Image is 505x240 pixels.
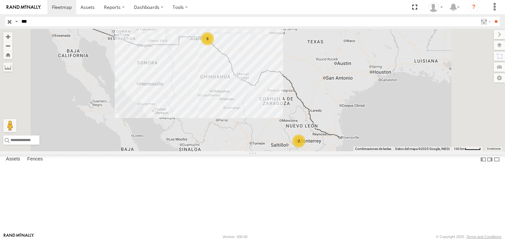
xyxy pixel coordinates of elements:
label: Dock Summary Table to the Right [487,155,493,164]
a: Condiciones (se abre en una nueva pestaña) [487,148,501,150]
label: Map Settings [494,73,505,83]
label: Assets [3,155,23,164]
span: 100 km [454,147,465,151]
div: 9 [201,32,214,45]
button: Arrastra el hombrecito naranja al mapa para abrir Street View [3,119,16,132]
a: Visit our Website [4,233,34,240]
label: Measure [3,62,12,72]
label: Search Query [14,17,19,26]
button: Zoom out [3,41,12,50]
div: Irving Rodriguez [426,2,445,12]
i: ? [469,2,479,12]
button: Zoom in [3,32,12,41]
div: 2 [292,134,305,148]
div: © Copyright 2025 - [436,235,501,239]
a: Terms and Conditions [467,235,501,239]
button: Escala del mapa: 100 km por 44 píxeles [452,147,483,151]
span: Datos del mapa ©2025 Google, INEGI [395,147,450,151]
img: rand-logo.svg [7,5,41,10]
div: Version: 306.00 [223,235,248,239]
label: Fences [24,155,46,164]
label: Dock Summary Table to the Left [480,155,487,164]
label: Search Filter Options [478,17,492,26]
button: Zoom Home [3,50,12,59]
button: Combinaciones de teclas [355,147,391,151]
label: Hide Summary Table [493,155,500,164]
